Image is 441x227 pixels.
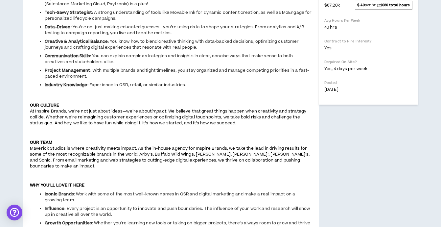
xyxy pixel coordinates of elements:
[324,87,412,92] p: [DATE]
[45,10,92,15] strong: Tech-Savvy Strategist
[45,38,299,50] span: : You know how to blend creative thinking with data-backed decisions, optimizing customer journey...
[7,205,22,220] div: Open Intercom Messenger
[324,1,340,9] span: $67.20k
[45,24,71,30] strong: Data-Driven
[380,3,410,8] strong: 1680 total hours
[30,182,84,188] strong: WHY YOU’LL LOVE IT HERE
[45,67,90,73] strong: Project Management
[45,38,108,44] strong: Creative & Analytical Balance
[45,191,295,203] span: : Work with some of the most well-known names in QSR and digital marketing and make a real impact...
[30,139,52,145] strong: OUR TEAM
[45,53,293,65] span: : You can explain complex strategies and insights in clear, concise ways that make sense to both ...
[355,1,412,9] span: per hr @
[30,108,306,126] span: . We believe that great things happen when creativity and strategy collide. Whether we’re reimagi...
[45,206,310,217] span: : Every project is an opportunity to innovate and push boundaries. The influence of your work and...
[324,39,412,44] p: Contract to Hire Interest?
[324,18,412,23] p: Avg Hours Per Week
[87,82,186,88] span: : Experience in QSR, retail, or similar industries.
[45,24,304,36] span: : You’re not just making educated guesses—you’re using data to shape your strategies. From analyt...
[45,220,92,226] strong: Growth Opportunities
[30,108,151,114] span: At Inspire Brands, we’re not just about ideas—we’re about
[324,24,412,30] p: 40 hrs
[357,3,364,8] strong: $ 40
[324,66,412,72] p: Yes, 4 days per week
[324,60,412,64] p: Required On-Site?
[324,45,412,51] p: Yes
[45,82,87,88] strong: Industry Knowledge
[45,67,309,79] span: : With multiple brands and tight timelines, you stay organized and manage competing priorities in...
[324,80,412,85] p: Posted
[30,102,59,108] strong: OUR CULTURE
[45,206,64,212] strong: Influence
[151,108,166,114] em: impact
[45,10,312,21] span: : A strong understanding of tools like Movable Ink for dynamic content creation, as well as MoEng...
[30,145,310,169] span: Maverick Studios is where creativity meets impact. As the in-house agency for Inspire Brands, we ...
[45,191,74,197] strong: Iconic Brands
[45,53,90,59] strong: Communication Skills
